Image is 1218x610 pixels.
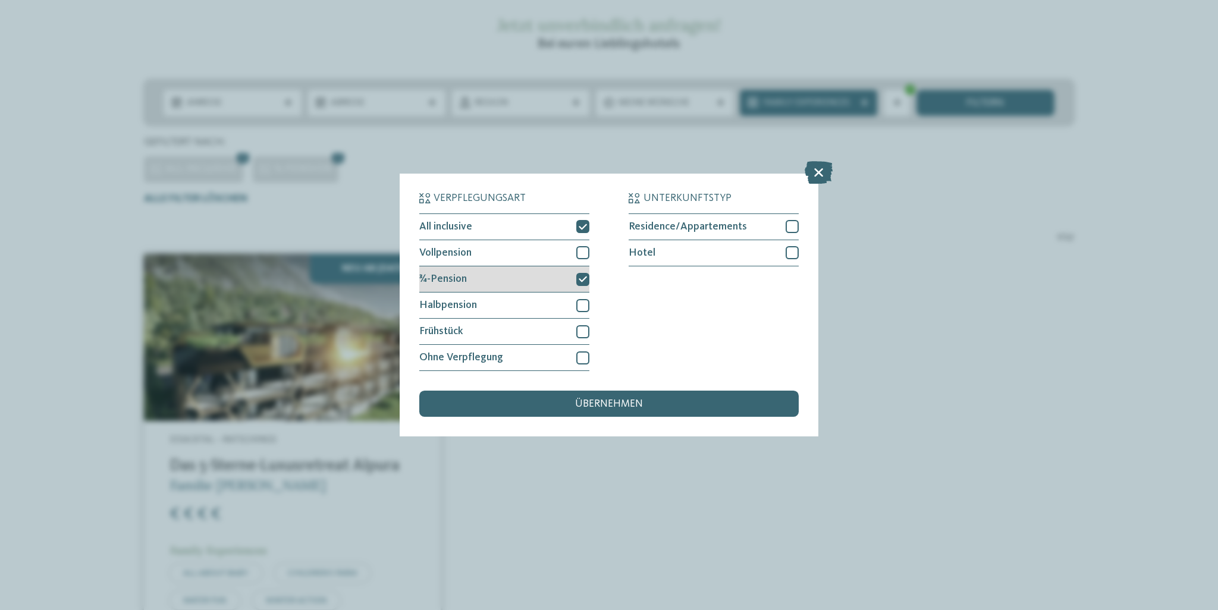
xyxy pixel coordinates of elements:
span: Halbpension [419,300,477,311]
span: Vollpension [419,248,472,259]
span: Residence/Appartements [629,222,747,232]
span: übernehmen [575,399,643,410]
span: All inclusive [419,222,472,232]
span: Ohne Verpflegung [419,353,503,363]
span: Verpflegungsart [434,193,526,204]
span: Unterkunftstyp [643,193,732,204]
span: ¾-Pension [419,274,467,285]
span: Frühstück [419,326,463,337]
span: Hotel [629,248,655,259]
